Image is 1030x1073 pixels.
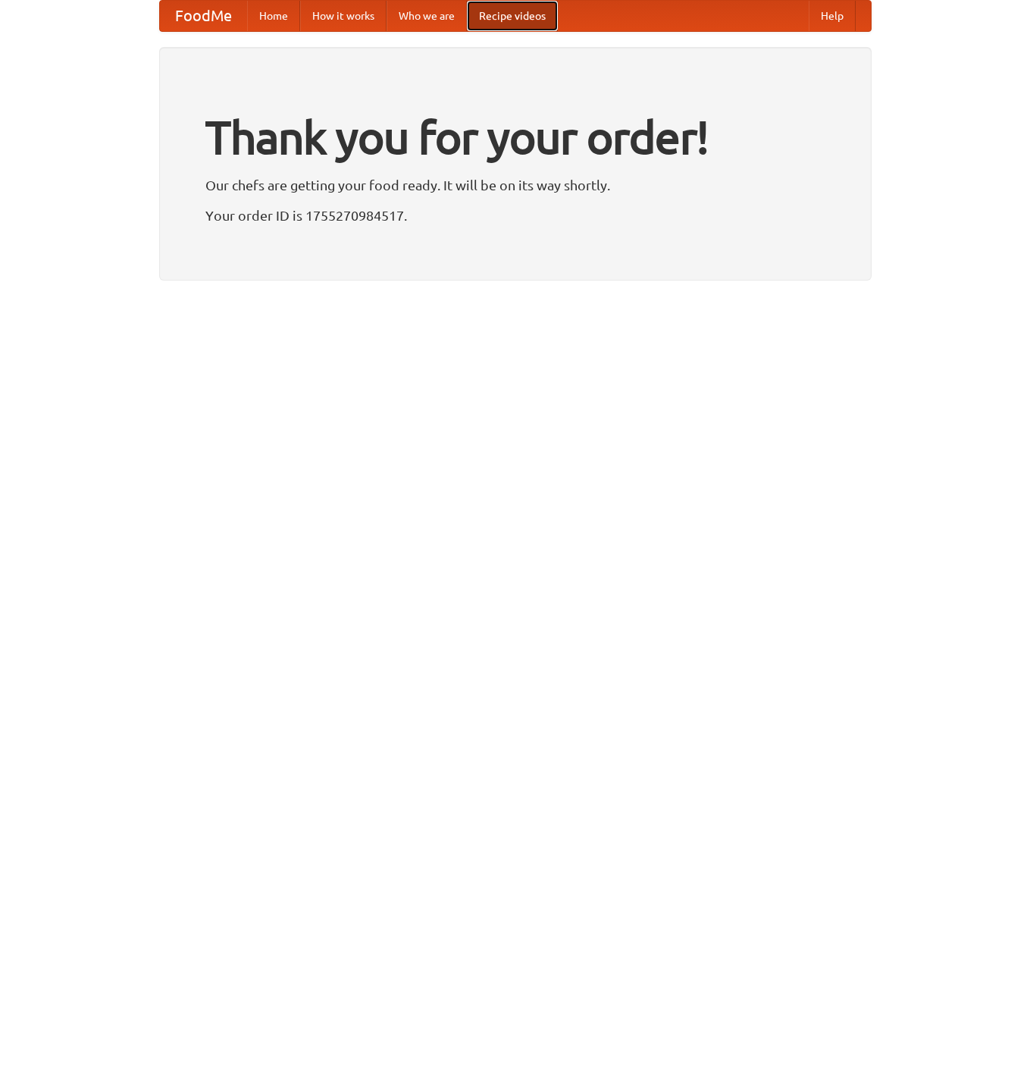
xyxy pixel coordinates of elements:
[205,204,825,227] p: Your order ID is 1755270984517.
[205,174,825,196] p: Our chefs are getting your food ready. It will be on its way shortly.
[160,1,247,31] a: FoodMe
[300,1,387,31] a: How it works
[387,1,467,31] a: Who we are
[205,101,825,174] h1: Thank you for your order!
[467,1,558,31] a: Recipe videos
[809,1,856,31] a: Help
[247,1,300,31] a: Home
